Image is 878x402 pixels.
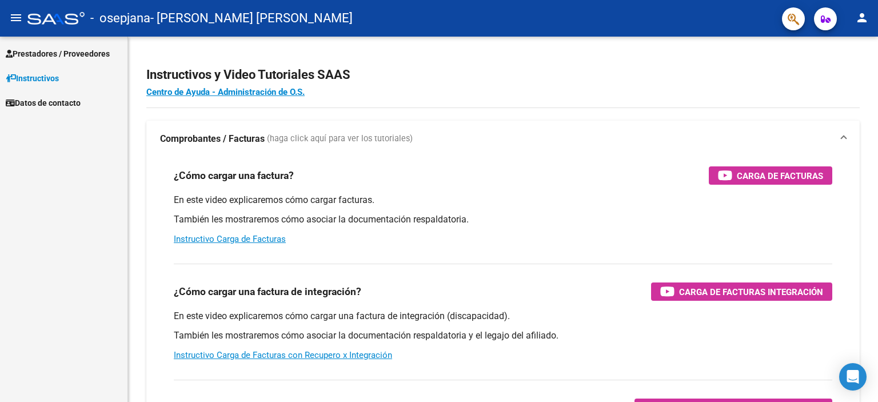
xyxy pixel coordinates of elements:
[174,350,392,360] a: Instructivo Carga de Facturas con Recupero x Integración
[174,310,832,323] p: En este video explicaremos cómo cargar una factura de integración (discapacidad).
[160,133,265,145] strong: Comprobantes / Facturas
[146,64,860,86] h2: Instructivos y Video Tutoriales SAAS
[174,234,286,244] a: Instructivo Carga de Facturas
[737,169,823,183] span: Carga de Facturas
[6,72,59,85] span: Instructivos
[174,168,294,184] h3: ¿Cómo cargar una factura?
[9,11,23,25] mat-icon: menu
[174,329,832,342] p: También les mostraremos cómo asociar la documentación respaldatoria y el legajo del afiliado.
[651,282,832,301] button: Carga de Facturas Integración
[174,213,832,226] p: También les mostraremos cómo asociar la documentación respaldatoria.
[6,97,81,109] span: Datos de contacto
[174,284,361,300] h3: ¿Cómo cargar una factura de integración?
[90,6,150,31] span: - osepjana
[679,285,823,299] span: Carga de Facturas Integración
[174,194,832,206] p: En este video explicaremos cómo cargar facturas.
[146,87,305,97] a: Centro de Ayuda - Administración de O.S.
[855,11,869,25] mat-icon: person
[146,121,860,157] mat-expansion-panel-header: Comprobantes / Facturas (haga click aquí para ver los tutoriales)
[267,133,413,145] span: (haga click aquí para ver los tutoriales)
[709,166,832,185] button: Carga de Facturas
[150,6,353,31] span: - [PERSON_NAME] [PERSON_NAME]
[6,47,110,60] span: Prestadores / Proveedores
[839,363,867,391] div: Open Intercom Messenger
